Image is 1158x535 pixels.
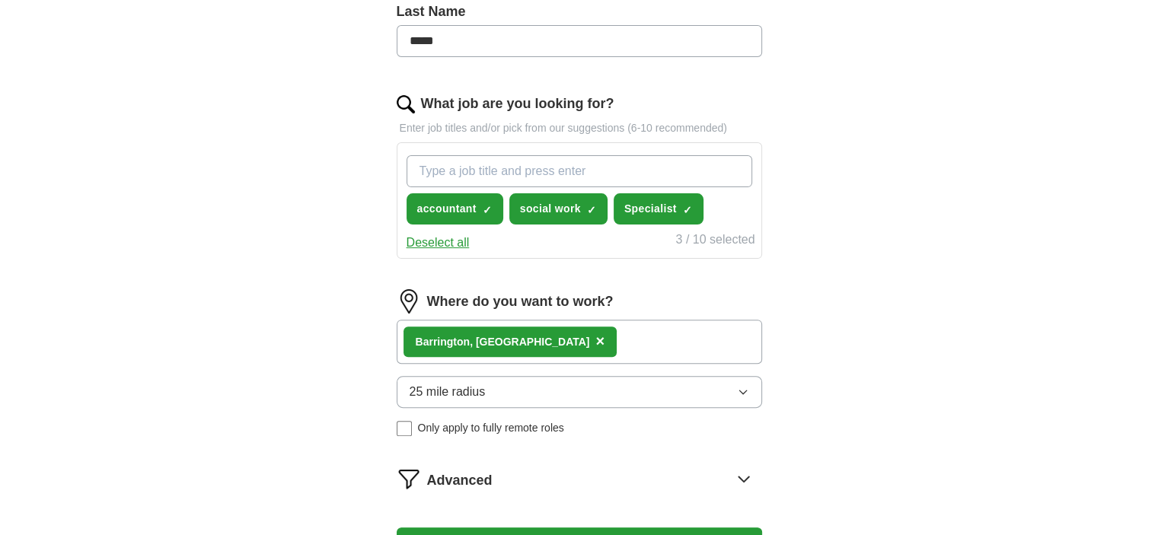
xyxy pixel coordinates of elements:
[397,95,415,113] img: search.png
[417,201,477,217] span: accountant
[483,204,492,216] span: ✓
[397,120,762,136] p: Enter job titles and/or pick from our suggestions (6-10 recommended)
[595,330,605,353] button: ×
[427,470,493,491] span: Advanced
[614,193,703,225] button: Specialist✓
[624,201,677,217] span: Specialist
[421,94,614,114] label: What job are you looking for?
[427,291,614,312] label: Where do you want to work?
[410,383,486,401] span: 25 mile radius
[520,201,581,217] span: social work
[418,420,564,436] span: Only apply to fully remote roles
[397,2,762,22] label: Last Name
[416,334,590,350] div: Barrington, [GEOGRAPHIC_DATA]
[587,204,596,216] span: ✓
[595,333,605,349] span: ×
[509,193,608,225] button: social work✓
[397,467,421,491] img: filter
[397,421,412,436] input: Only apply to fully remote roles
[397,289,421,314] img: location.png
[397,376,762,408] button: 25 mile radius
[407,155,752,187] input: Type a job title and press enter
[407,193,503,225] button: accountant✓
[407,234,470,252] button: Deselect all
[683,204,692,216] span: ✓
[675,231,754,252] div: 3 / 10 selected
